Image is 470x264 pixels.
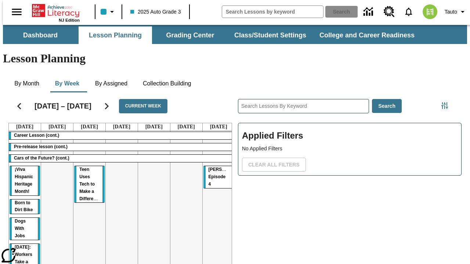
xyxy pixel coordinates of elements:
[14,133,59,138] span: Career Lesson (cont.)
[35,102,91,110] h2: [DATE] – [DATE]
[32,3,80,18] a: Home
[32,3,80,22] div: Home
[437,98,452,113] button: Filters Side menu
[10,218,40,240] div: Dogs With Jobs
[98,5,119,18] button: Class color is light blue. Change class color
[15,167,33,194] span: ¡Viva Hispanic Heritage Month!
[15,123,35,131] a: September 1, 2025
[9,132,235,139] div: Career Lesson (cont.)
[314,26,420,44] button: College and Career Readiness
[9,143,235,151] div: Pre-release lesson (cont.)
[242,127,458,145] h2: Applied Filters
[137,75,197,92] button: Collection Building
[15,200,33,213] span: Born to Dirt Bike
[445,8,457,16] span: Tauto
[423,4,437,19] img: avatar image
[359,2,379,22] a: Data Center
[3,26,421,44] div: SubNavbar
[10,199,40,214] div: Born to Dirt Bike
[130,8,181,16] span: 2025 Auto Grade 3
[442,5,470,18] button: Profile/Settings
[47,123,67,131] a: September 2, 2025
[418,2,442,21] button: Select a new avatar
[74,166,105,203] div: Teen Uses Tech to Make a Difference
[119,99,167,113] button: Current Week
[49,75,86,92] button: By Week
[372,99,402,113] button: Search
[4,26,77,44] button: Dashboard
[59,18,80,22] span: NJ Edition
[9,155,235,162] div: Cars of the Future? (cont.)
[10,97,29,115] button: Previous
[3,52,467,65] h1: Lesson Planning
[238,123,462,176] div: Applied Filters
[3,25,467,44] div: SubNavbar
[79,123,100,131] a: September 3, 2025
[79,26,152,44] button: Lesson Planning
[228,26,312,44] button: Class/Student Settings
[14,155,69,161] span: Cars of the Future? (cont.)
[79,167,101,201] span: Teen Uses Tech to Make a Difference
[14,144,68,149] span: Pre-release lesson (cont.)
[97,97,116,115] button: Next
[209,167,247,187] span: Ella Menopi: Episode 4
[222,6,323,18] input: search field
[144,123,164,131] a: September 5, 2025
[6,1,28,23] button: Open side menu
[203,166,234,188] div: Ella Menopi: Episode 4
[379,2,399,22] a: Resource Center, Will open in new tab
[15,219,26,238] span: Dogs With Jobs
[176,123,196,131] a: September 6, 2025
[242,145,458,153] p: No Applied Filters
[399,2,418,21] a: Notifications
[112,123,132,131] a: September 4, 2025
[209,123,229,131] a: September 7, 2025
[89,75,133,92] button: By Assigned
[238,99,369,113] input: Search Lessons By Keyword
[10,166,40,195] div: ¡Viva Hispanic Heritage Month!
[153,26,227,44] button: Grading Center
[8,75,45,92] button: By Month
